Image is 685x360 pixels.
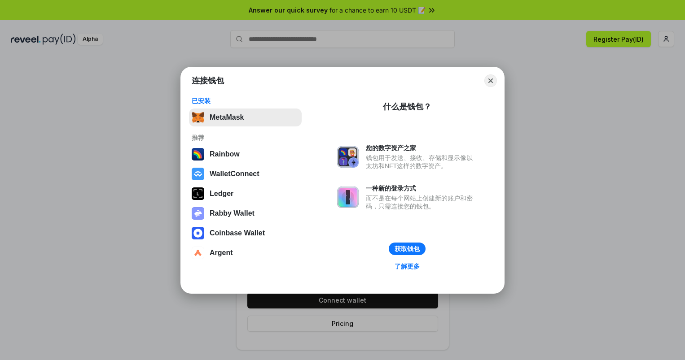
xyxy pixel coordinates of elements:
a: 了解更多 [389,260,425,272]
img: svg+xml,%3Csvg%20fill%3D%22none%22%20height%3D%2233%22%20viewBox%3D%220%200%2035%2033%22%20width%... [192,111,204,124]
div: Ledger [210,190,233,198]
div: 获取钱包 [395,245,420,253]
img: svg+xml,%3Csvg%20width%3D%2228%22%20height%3D%2228%22%20viewBox%3D%220%200%2028%2028%22%20fill%3D... [192,247,204,259]
button: Rainbow [189,145,302,163]
button: Close [484,74,497,87]
div: 什么是钱包？ [383,101,431,112]
div: 一种新的登录方式 [366,184,477,192]
div: Rainbow [210,150,240,158]
img: svg+xml,%3Csvg%20xmlns%3D%22http%3A%2F%2Fwww.w3.org%2F2000%2Fsvg%22%20fill%3D%22none%22%20viewBox... [337,187,359,208]
div: 推荐 [192,134,299,142]
div: Rabby Wallet [210,209,255,217]
div: 您的数字资产之家 [366,144,477,152]
div: Argent [210,249,233,257]
img: svg+xml,%3Csvg%20width%3D%2228%22%20height%3D%2228%22%20viewBox%3D%220%200%2028%2028%22%20fill%3D... [192,227,204,239]
button: MetaMask [189,108,302,126]
div: 了解更多 [395,262,420,270]
button: 获取钱包 [389,243,426,255]
img: svg+xml,%3Csvg%20width%3D%2228%22%20height%3D%2228%22%20viewBox%3D%220%200%2028%2028%22%20fill%3D... [192,168,204,180]
button: Ledger [189,185,302,203]
div: MetaMask [210,113,244,121]
div: Coinbase Wallet [210,229,265,237]
img: svg+xml,%3Csvg%20xmlns%3D%22http%3A%2F%2Fwww.w3.org%2F2000%2Fsvg%22%20fill%3D%22none%22%20viewBox... [337,146,359,168]
div: 而不是在每个网站上创建新的账户和密码，只需连接您的钱包。 [366,194,477,210]
button: Rabby Wallet [189,204,302,222]
img: svg+xml,%3Csvg%20xmlns%3D%22http%3A%2F%2Fwww.w3.org%2F2000%2Fsvg%22%20fill%3D%22none%22%20viewBox... [192,207,204,220]
div: 钱包用于发送、接收、存储和显示像以太坊和NFT这样的数字资产。 [366,154,477,170]
button: WalletConnect [189,165,302,183]
div: WalletConnect [210,170,259,178]
button: Coinbase Wallet [189,224,302,242]
h1: 连接钱包 [192,75,224,86]
img: svg+xml,%3Csvg%20width%3D%22120%22%20height%3D%22120%22%20viewBox%3D%220%200%20120%20120%22%20fil... [192,148,204,160]
button: Argent [189,244,302,262]
img: svg+xml,%3Csvg%20xmlns%3D%22http%3A%2F%2Fwww.w3.org%2F2000%2Fsvg%22%20width%3D%2228%22%20height%3... [192,187,204,200]
div: 已安装 [192,97,299,105]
